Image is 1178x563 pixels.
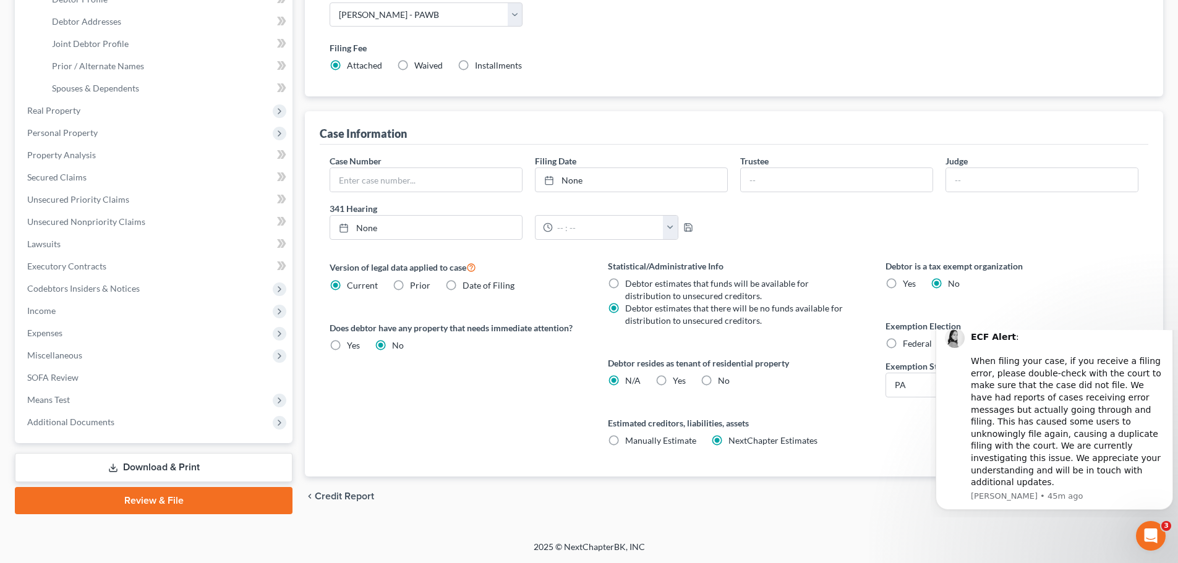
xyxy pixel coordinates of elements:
span: Joint Debtor Profile [52,38,129,49]
span: Additional Documents [27,417,114,427]
span: Debtor estimates that there will be no funds available for distribution to unsecured creditors. [625,303,843,326]
input: -- : -- [553,216,664,239]
a: Lawsuits [17,233,292,255]
label: 341 Hearing [323,202,734,215]
span: Unsecured Nonpriority Claims [27,216,145,227]
img: Profile image for Lindsey [168,20,193,44]
span: Home [27,417,55,425]
label: Filing Date [535,155,576,167]
span: Spouses & Dependents [52,83,139,93]
a: None [330,216,522,239]
label: Debtor is a tax exempt organization [886,260,1138,273]
a: Spouses & Dependents [42,77,292,99]
input: -- [946,168,1138,192]
a: Prior / Alternate Names [42,55,292,77]
label: Judge [945,155,968,167]
span: Date of Filing [463,280,514,290]
label: Estimated creditors, liabilities, assets [608,417,861,430]
span: 3 [1161,521,1171,531]
span: Expenses [27,328,62,338]
div: Send us a message [25,156,207,169]
div: 2025 © NextChapterBK, INC [237,541,942,563]
div: Amendments [18,292,229,315]
label: Case Number [330,155,382,167]
iframe: To enrich screen reader interactions, please activate Accessibility in Grammarly extension settings [931,330,1178,517]
button: chevron_left Credit Report [305,491,374,501]
span: Yes [347,340,360,350]
span: Executory Contracts [27,261,106,271]
a: Executory Contracts [17,255,292,277]
span: Prior / Alternate Names [52,61,144,71]
span: Search for help [25,210,100,223]
div: Attorney's Disclosure of Compensation [25,239,207,252]
div: Statement of Financial Affairs - Payments Made in the Last 90 days [25,261,207,287]
label: Does debtor have any property that needs immediate attention? [330,321,583,334]
span: N/A [625,375,641,386]
button: Messages [82,386,164,435]
span: Secured Claims [27,172,87,182]
a: Debtor Addresses [42,11,292,33]
img: logo [25,28,96,39]
span: Real Property [27,105,80,116]
span: Unsecured Priority Claims [27,194,129,205]
span: Current [347,280,378,290]
label: Version of legal data applied to case [330,260,583,274]
span: Manually Estimate [625,435,696,446]
div: Attorney's Disclosure of Compensation [18,234,229,256]
a: Secured Claims [17,166,292,188]
span: Personal Property [27,127,98,138]
span: Lawsuits [27,239,61,249]
label: Filing Fee [330,41,1138,54]
label: Statistical/Administrative Info [608,260,861,273]
iframe: To enrich screen reader interactions, please activate Accessibility in Grammarly extension settings [1136,521,1166,551]
span: Help [196,417,216,425]
a: SOFA Review [17,366,292,389]
span: Debtor estimates that funds will be available for distribution to unsecured creditors. [625,278,809,301]
p: How can we help? [25,109,223,130]
div: Amendments [25,297,207,310]
div: We typically reply in a few hours [25,169,207,182]
input: Enter case number... [330,168,522,192]
span: No [948,278,960,289]
span: NextChapter Estimates [728,435,817,446]
div: Case Information [320,126,407,141]
button: Search for help [18,204,229,229]
span: Yes [673,375,686,386]
a: Unsecured Priority Claims [17,188,292,211]
a: Joint Debtor Profile [42,33,292,55]
span: Attached [347,60,382,70]
span: Installments [475,60,522,70]
button: Help [165,386,247,435]
span: No [392,340,404,350]
span: Means Test [27,394,70,405]
a: None [536,168,727,192]
a: Review & File [15,487,292,514]
span: Income [27,305,56,316]
p: Hi there! [25,88,223,109]
span: Waived [414,60,443,70]
span: Codebtors Insiders & Notices [27,283,140,294]
span: Miscellaneous [27,350,82,360]
span: SOFA Review [27,372,79,383]
a: Download & Print [15,453,292,482]
b: ECF Alert [40,2,85,12]
a: Property Analysis [17,144,292,166]
a: Unsecured Nonpriority Claims [17,211,292,233]
span: Prior [410,280,430,290]
img: Profile image for James [145,20,169,44]
label: Exemption Election [886,320,1138,332]
span: Federal [903,338,932,349]
div: Import and Export Claims [18,315,229,338]
input: -- [741,168,933,192]
span: Messages [103,417,145,425]
div: Send us a messageWe typically reply in a few hours [12,145,235,192]
span: Debtor Addresses [52,16,121,27]
span: Credit Report [315,491,374,501]
div: Import and Export Claims [25,320,207,333]
div: : ​ When filing your case, if you receive a filing error, please double-check with the court to m... [40,1,233,159]
label: Exemption State [886,360,949,373]
label: Debtor resides as tenant of residential property [608,357,861,370]
i: chevron_left [305,491,315,501]
img: Profile image for Emma [121,20,146,44]
div: Close [213,20,235,42]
